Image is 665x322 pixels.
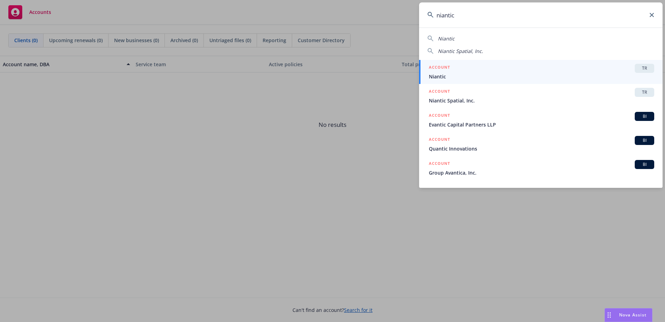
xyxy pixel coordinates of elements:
[429,97,654,104] span: Niantic Spatial, Inc.
[429,169,654,176] span: Group Avantica, Inc.
[429,136,450,144] h5: ACCOUNT
[605,308,614,322] div: Drag to move
[429,73,654,80] span: Niantic
[438,35,455,42] span: Niantic
[429,145,654,152] span: Quantic Innovations
[419,156,663,180] a: ACCOUNTBIGroup Avantica, Inc.
[419,2,663,28] input: Search...
[429,88,450,96] h5: ACCOUNT
[419,132,663,156] a: ACCOUNTBIQuantic Innovations
[638,89,651,95] span: TR
[429,64,450,72] h5: ACCOUNT
[604,308,652,322] button: Nova Assist
[429,121,654,128] span: Evantic Capital Partners LLP
[638,113,651,120] span: BI
[638,161,651,168] span: BI
[419,60,663,84] a: ACCOUNTTRNiantic
[438,48,483,54] span: Niantic Spatial, Inc.
[638,65,651,71] span: TR
[619,312,647,318] span: Nova Assist
[429,112,450,120] h5: ACCOUNT
[419,108,663,132] a: ACCOUNTBIEvantic Capital Partners LLP
[429,160,450,168] h5: ACCOUNT
[638,137,651,144] span: BI
[419,84,663,108] a: ACCOUNTTRNiantic Spatial, Inc.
